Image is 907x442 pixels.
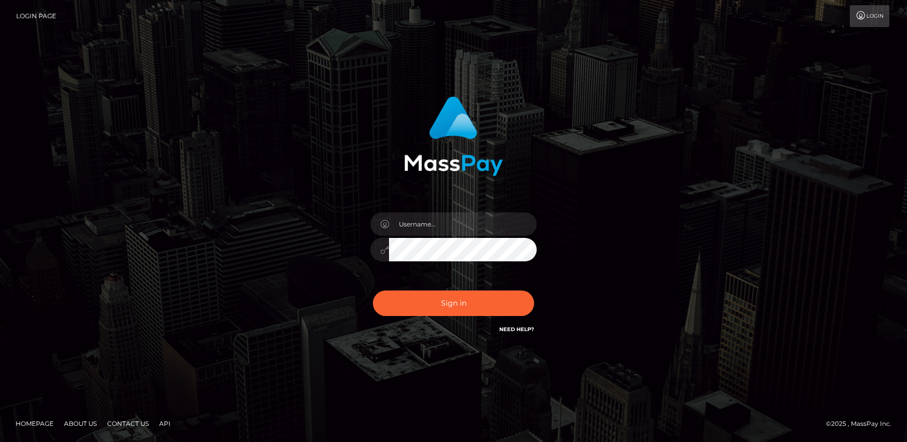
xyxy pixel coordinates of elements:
a: Homepage [11,415,58,432]
img: MassPay Login [404,96,503,176]
a: Need Help? [499,326,534,333]
a: About Us [60,415,101,432]
input: Username... [389,212,537,236]
a: Login Page [16,5,56,27]
a: API [155,415,175,432]
div: © 2025 , MassPay Inc. [826,418,899,430]
a: Login [850,5,889,27]
button: Sign in [373,291,534,316]
a: Contact Us [103,415,153,432]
